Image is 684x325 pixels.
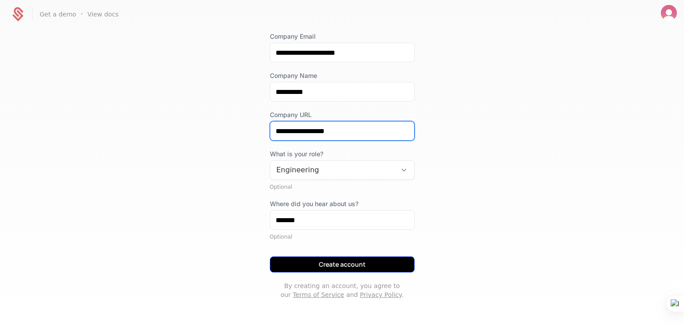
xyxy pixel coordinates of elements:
[81,9,83,20] span: ·
[40,10,76,19] a: Get a demo
[270,183,415,191] div: Optional
[270,281,415,299] p: By creating an account, you agree to our and .
[661,5,677,21] img: 's logo
[270,150,415,158] span: What is your role?
[270,71,415,80] label: Company Name
[270,256,415,272] button: Create account
[360,291,401,298] a: Privacy Policy
[270,199,415,208] label: Where did you hear about us?
[661,5,677,21] button: Open user button
[293,291,344,298] a: Terms of Service
[270,110,415,119] label: Company URL
[270,233,415,240] div: Optional
[87,10,118,19] a: View docs
[270,32,415,41] label: Company Email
